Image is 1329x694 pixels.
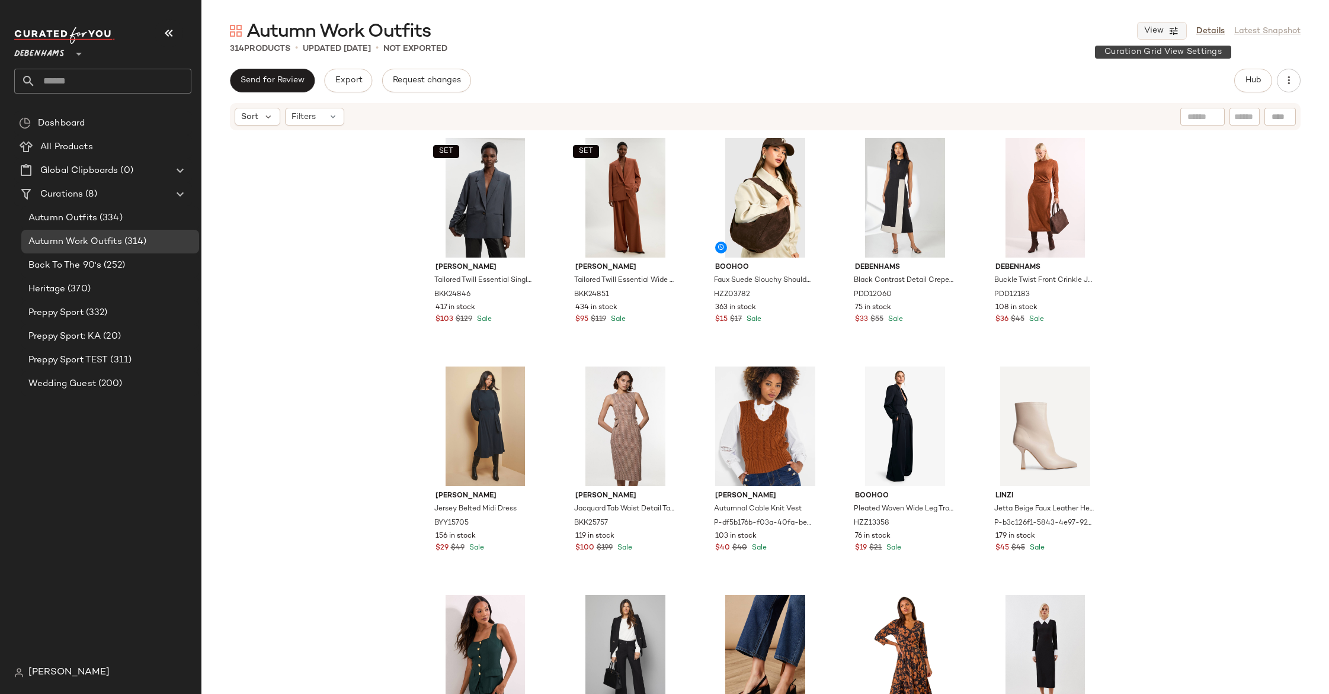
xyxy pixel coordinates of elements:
[97,211,123,225] span: (334)
[566,138,685,258] img: bkk24851_rust_xl
[1144,26,1164,36] span: View
[28,259,101,272] span: Back To The 90's
[846,367,965,486] img: hzz13358_navy_xl
[14,27,115,44] img: cfy_white_logo.C9jOOHJF.svg
[376,41,379,56] span: •
[1137,22,1187,40] button: View
[122,235,147,249] span: (314)
[995,531,1035,542] span: 179 in stock
[28,306,84,320] span: Preppy Sport
[433,145,459,158] button: SET
[435,303,475,313] span: 417 in stock
[435,491,536,502] span: [PERSON_NAME]
[434,275,534,286] span: Tailored Twill Essential Single Breasted Oversized Blazer
[1234,69,1272,92] button: Hub
[854,504,954,515] span: Pleated Woven Wide Leg Trouser
[706,138,825,258] img: hzz03782_chocolate_xl
[28,211,97,225] span: Autumn Outfits
[744,316,761,323] span: Sale
[591,314,606,325] span: $119
[714,504,802,515] span: Autumnal Cable Knit Vest
[434,290,470,300] span: BKK24846
[995,491,1096,502] span: Linzi
[292,111,316,123] span: Filters
[1245,76,1261,85] span: Hub
[38,117,85,130] span: Dashboard
[118,164,133,178] span: (0)
[575,314,588,325] span: $95
[382,69,471,92] button: Request changes
[578,147,593,156] span: SET
[994,275,1094,286] span: Buckle Twist Front Crinkle Jersey Midi Dress
[230,25,242,37] img: svg%3e
[28,235,122,249] span: Autumn Work Outfits
[986,367,1105,486] img: m5056740538674_beige_xl
[855,303,891,313] span: 75 in stock
[14,40,65,62] span: Debenhams
[28,666,110,680] span: [PERSON_NAME]
[750,544,767,552] span: Sale
[435,531,476,542] span: 156 in stock
[14,668,24,677] img: svg%3e
[855,531,891,542] span: 76 in stock
[1196,25,1225,37] a: Details
[870,314,883,325] span: $55
[392,76,461,85] span: Request changes
[615,544,632,552] span: Sale
[575,543,594,554] span: $100
[19,117,31,129] img: svg%3e
[855,543,867,554] span: $19
[241,111,258,123] span: Sort
[609,316,626,323] span: Sale
[435,543,449,554] span: $29
[246,20,431,44] span: Autumn Work Outfits
[324,69,372,92] button: Export
[230,44,244,53] span: 314
[435,314,453,325] span: $103
[715,531,757,542] span: 103 in stock
[732,543,747,554] span: $40
[714,290,750,300] span: HZZ03782
[101,259,125,272] span: (252)
[28,282,65,296] span: Heritage
[334,76,362,85] span: Export
[65,282,91,296] span: (370)
[995,303,1037,313] span: 108 in stock
[566,367,685,486] img: bkk25757_camel_xl
[28,330,101,343] span: Preppy Sport: KA
[1027,316,1044,323] span: Sale
[426,367,545,486] img: byy15705_navy_xl
[575,531,614,542] span: 119 in stock
[714,275,814,286] span: Faux Suede Slouchy Shoulder Bag
[240,76,305,85] span: Send for Review
[855,491,955,502] span: boohoo
[383,43,447,55] p: Not Exported
[730,314,742,325] span: $17
[28,377,96,391] span: Wedding Guest
[456,314,472,325] span: $129
[574,518,608,529] span: BKK25757
[434,518,469,529] span: BYY15705
[854,518,889,529] span: HZZ13358
[994,290,1030,300] span: PDD12183
[40,140,93,154] span: All Products
[84,306,108,320] span: (332)
[884,544,901,552] span: Sale
[714,518,814,529] span: P-df5b176b-f03a-40fa-be49-5c1b81633784
[995,543,1009,554] span: $45
[451,543,465,554] span: $49
[475,316,492,323] span: Sale
[994,518,1094,529] span: P-b3c126f1-5843-4e97-9241-b22f44b750ea
[715,491,815,502] span: [PERSON_NAME]
[96,377,123,391] span: (200)
[986,138,1105,258] img: pdd12183_ginger_xl
[1011,543,1025,554] span: $45
[715,543,730,554] span: $40
[715,303,756,313] span: 363 in stock
[467,544,484,552] span: Sale
[1011,314,1024,325] span: $45
[715,314,728,325] span: $15
[574,290,609,300] span: BKK24851
[573,145,599,158] button: SET
[40,188,83,201] span: Curations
